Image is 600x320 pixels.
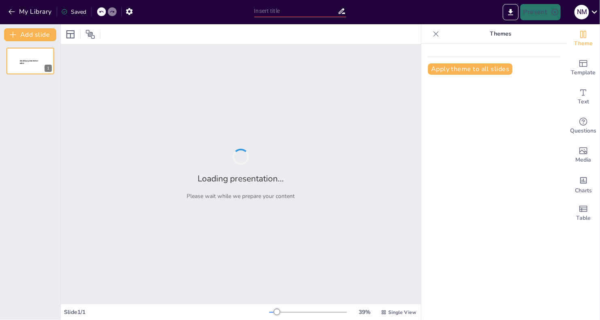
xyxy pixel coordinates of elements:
div: Add a table [567,199,600,228]
button: Present [520,4,561,20]
div: N M [574,5,589,19]
span: Position [85,29,95,39]
button: Add slide [4,28,56,41]
span: Theme [574,39,593,48]
div: 1 [6,48,54,74]
span: Template [571,68,596,77]
span: Charts [575,186,592,195]
button: Export to PowerPoint [503,4,519,20]
div: Layout [64,28,77,41]
span: Table [576,214,591,223]
span: Media [576,156,591,164]
input: Insert title [254,5,338,17]
button: My Library [6,5,55,18]
button: Apply theme to all slides [428,63,513,75]
button: N M [574,4,589,20]
span: Text [578,97,589,106]
div: Get real-time input from your audience [567,112,600,141]
div: 1 [45,65,52,72]
span: Single View [388,309,416,316]
div: Change the overall theme [567,24,600,53]
div: Add ready made slides [567,53,600,82]
div: Slide 1 / 1 [64,308,269,316]
div: Add charts and graphs [567,170,600,199]
span: Questions [570,126,597,135]
div: Add text boxes [567,82,600,112]
div: 39 % [355,308,374,316]
p: Themes [443,24,559,44]
div: Saved [61,8,86,16]
div: Add images, graphics, shapes or video [567,141,600,170]
p: Please wait while we prepare your content [187,192,295,200]
span: Sendsteps presentation editor [20,60,38,64]
h2: Loading presentation... [198,173,284,184]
